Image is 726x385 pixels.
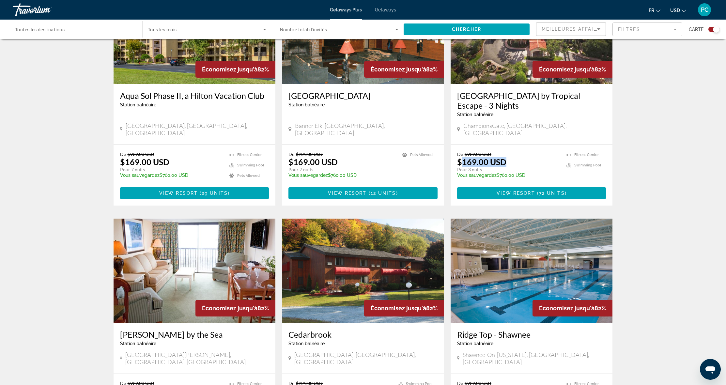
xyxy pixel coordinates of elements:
[457,330,606,339] a: Ridge Top - Shawnee
[296,151,323,157] span: $929.00 USD
[114,219,276,323] img: 0620I01L.jpg
[535,191,567,196] span: ( )
[288,173,328,178] span: Vous sauvegardez
[670,8,680,13] span: USD
[371,305,426,312] span: Économisez jusqu'à
[366,191,398,196] span: ( )
[457,173,560,178] p: $760.00 USD
[542,25,600,33] mat-select: Sort by
[294,351,438,365] span: [GEOGRAPHIC_DATA], [GEOGRAPHIC_DATA], [GEOGRAPHIC_DATA]
[195,61,275,78] div: 82%
[202,191,228,196] span: 29 units
[533,300,612,316] div: 82%
[701,7,708,13] span: PC
[195,300,275,316] div: 82%
[288,167,396,173] p: Pour 7 nuits
[457,112,493,117] span: Station balnéaire
[328,191,366,196] span: View Resort
[280,27,327,32] span: Nombre total d'invités
[120,330,269,339] a: [PERSON_NAME] by the Sea
[237,153,262,157] span: Fitness Center
[120,167,223,173] p: Pour 7 nuits
[202,66,257,73] span: Économisez jusqu'à
[539,66,595,73] span: Économisez jusqu'à
[700,359,721,380] iframe: Bouton de lancement de la fenêtre de messagerie
[533,61,612,78] div: 82%
[371,191,396,196] span: 12 units
[539,305,595,312] span: Économisez jusqu'à
[457,151,463,157] span: De
[288,157,338,167] p: $169.00 USD
[497,191,535,196] span: View Resort
[364,61,444,78] div: 82%
[612,22,682,37] button: Filter
[457,167,560,173] p: Pour 3 nuits
[120,173,160,178] span: Vous sauvegardez
[120,102,156,107] span: Station balnéaire
[457,341,493,346] span: Station balnéaire
[288,91,438,100] a: [GEOGRAPHIC_DATA]
[330,7,362,12] a: Getaways Plus
[288,341,325,346] span: Station balnéaire
[128,151,154,157] span: $929.00 USD
[465,151,491,157] span: $929.00 USD
[288,173,396,178] p: $760.00 USD
[463,122,606,136] span: ChampionsGate, [GEOGRAPHIC_DATA], [GEOGRAPHIC_DATA]
[457,157,506,167] p: $169.00 USD
[148,27,177,32] span: Tous les mois
[120,173,223,178] p: $760.00 USD
[371,66,426,73] span: Économisez jusqu'à
[288,187,438,199] button: View Resort(12 units)
[574,163,601,167] span: Swimming Pool
[125,351,269,365] span: [GEOGRAPHIC_DATA][PERSON_NAME], [GEOGRAPHIC_DATA], [GEOGRAPHIC_DATA]
[364,300,444,316] div: 82%
[237,163,264,167] span: Swimming Pool
[159,191,198,196] span: View Resort
[689,25,703,34] span: Carte
[696,3,713,17] button: User Menu
[463,351,606,365] span: Shawnee-On-[US_STATE], [GEOGRAPHIC_DATA], [GEOGRAPHIC_DATA]
[237,174,260,178] span: Pets Allowed
[198,191,230,196] span: ( )
[574,153,599,157] span: Fitness Center
[375,7,396,12] a: Getaways
[457,173,497,178] span: Vous sauvegardez
[451,219,613,323] img: 2611O01X.jpg
[120,91,269,100] a: Aqua Sol Phase II, a Hilton Vacation Club
[126,122,269,136] span: [GEOGRAPHIC_DATA], [GEOGRAPHIC_DATA], [GEOGRAPHIC_DATA]
[404,23,530,35] button: Chercher
[120,157,169,167] p: $169.00 USD
[120,341,156,346] span: Station balnéaire
[457,187,606,199] button: View Resort(72 units)
[295,122,438,136] span: Banner Elk, [GEOGRAPHIC_DATA], [GEOGRAPHIC_DATA]
[120,187,269,199] button: View Resort(29 units)
[649,8,654,13] span: fr
[539,191,565,196] span: 72 units
[649,6,660,15] button: Change language
[452,27,482,32] span: Chercher
[202,305,257,312] span: Économisez jusqu'à
[457,91,606,110] a: [GEOGRAPHIC_DATA] by Tropical Escape - 3 Nights
[288,151,294,157] span: De
[288,330,438,339] a: Cedarbrook
[120,151,126,157] span: De
[542,26,604,32] span: Meilleures affaires
[282,219,444,323] img: 4982E01X.jpg
[288,102,325,107] span: Station balnéaire
[13,1,78,18] a: Travorium
[410,153,433,157] span: Pets Allowed
[670,6,686,15] button: Change currency
[15,27,65,32] span: Toutes les destinations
